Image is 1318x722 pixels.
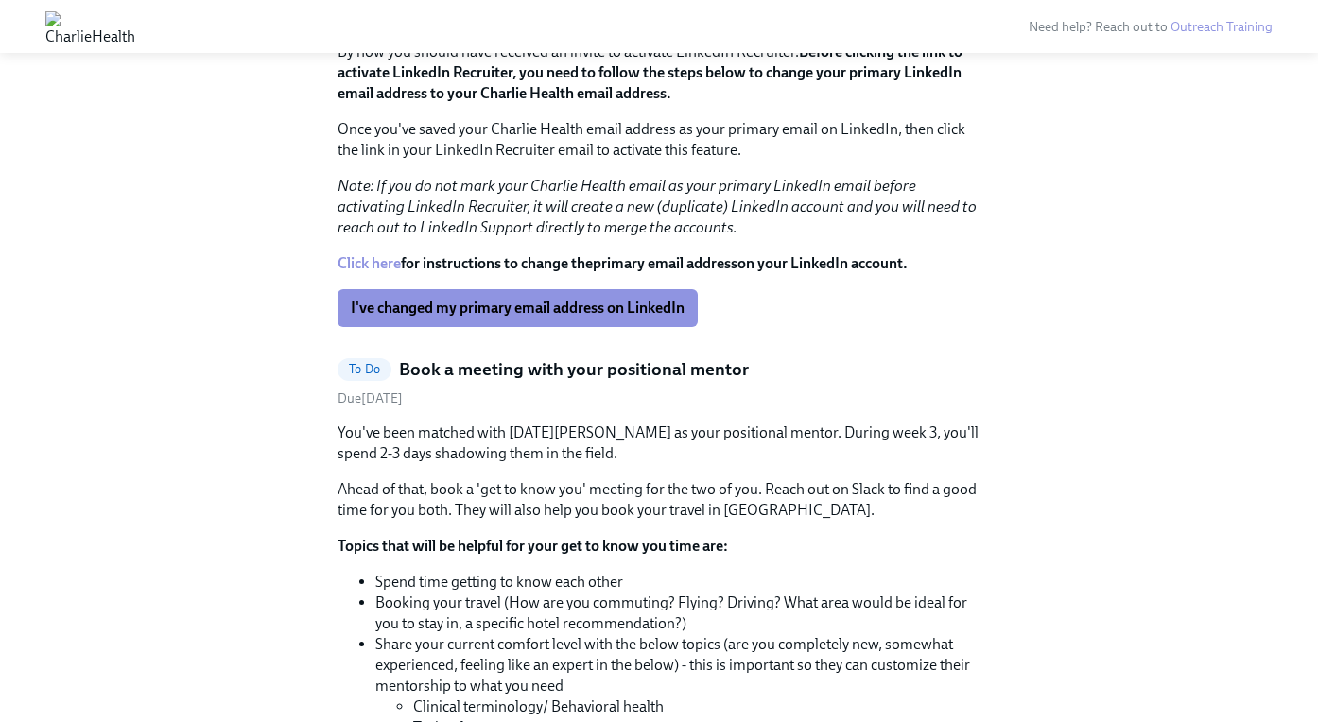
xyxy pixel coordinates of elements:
[375,572,980,593] li: Spend time getting to know each other
[338,289,698,327] button: I've changed my primary email address on LinkedIn
[1029,19,1273,35] span: Need help? Reach out to
[338,43,962,102] strong: Before clicking the link to activate LinkedIn Recruiter, you need to follow the steps below to ch...
[338,254,401,272] a: Click here
[593,254,737,272] strong: primary email address
[338,42,980,104] p: By now you should have received an invite to activate LinkedIn Recruiter.
[338,362,391,376] span: To Do
[338,254,908,272] strong: for instructions to change the on your LinkedIn account.
[338,479,980,521] p: Ahead of that, book a 'get to know you' meeting for the two of you. Reach out on Slack to find a ...
[351,299,685,318] span: I've changed my primary email address on LinkedIn
[338,119,980,161] p: Once you've saved your Charlie Health email address as your primary email on LinkedIn, then click...
[45,11,135,42] img: CharlieHealth
[338,357,980,407] a: To DoBook a meeting with your positional mentorDue[DATE]
[338,537,728,555] strong: Topics that will be helpful for your get to know you time are:
[1171,19,1273,35] a: Outreach Training
[338,390,403,406] span: Wednesday, September 24th 2025, 7:00 am
[413,696,980,717] li: Clinical terminology/ Behavioral health
[338,177,977,236] em: Note: If you do not mark your Charlie Health email as your primary LinkedIn email before activati...
[338,422,980,464] p: You've been matched with [DATE][PERSON_NAME] as your positional mentor. During week 3, you'll spe...
[399,357,749,382] h5: Book a meeting with your positional mentor
[375,593,980,634] li: Booking your travel (How are you commuting? Flying? Driving? What area would be ideal for you to ...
